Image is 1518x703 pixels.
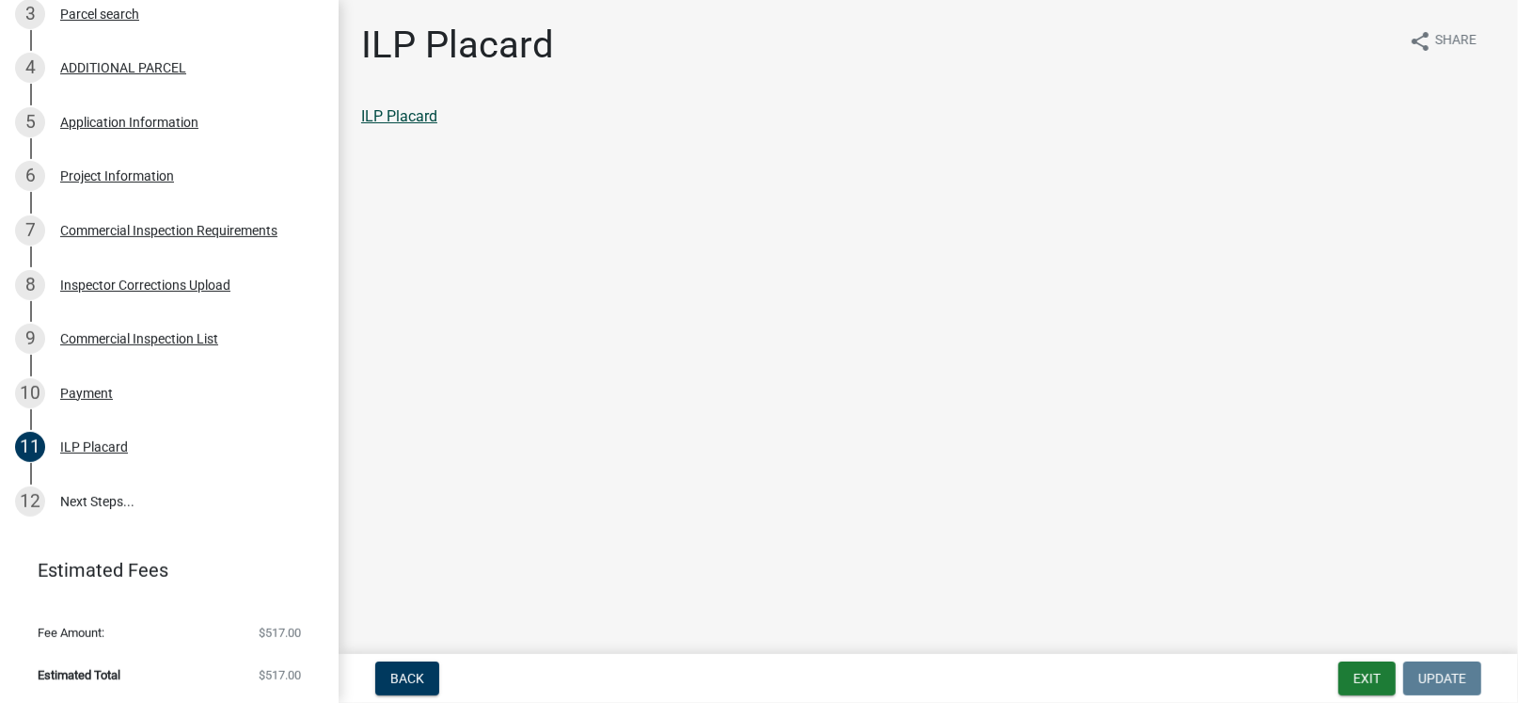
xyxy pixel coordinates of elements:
[15,161,45,191] div: 6
[15,107,45,137] div: 5
[15,53,45,83] div: 4
[1338,662,1396,695] button: Exit
[60,224,277,237] div: Commercial Inspection Requirements
[60,387,113,400] div: Payment
[60,279,230,292] div: Inspector Corrections Upload
[375,662,439,695] button: Back
[390,671,424,686] span: Back
[259,627,301,639] span: $517.00
[60,116,198,129] div: Application Information
[60,332,218,345] div: Commercial Inspection List
[60,440,128,454] div: ILP Placard
[361,23,554,68] h1: ILP Placard
[259,669,301,681] span: $517.00
[60,61,186,74] div: ADDITIONAL PARCEL
[1394,23,1492,59] button: shareShare
[15,432,45,462] div: 11
[38,627,104,639] span: Fee Amount:
[15,324,45,354] div: 9
[38,669,120,681] span: Estimated Total
[15,487,45,517] div: 12
[361,107,437,125] a: ILP Placard
[1409,30,1431,53] i: share
[1435,30,1477,53] span: Share
[1418,671,1466,686] span: Update
[1403,662,1481,695] button: Update
[60,8,139,21] div: Parcel search
[15,551,308,589] a: Estimated Fees
[15,270,45,300] div: 8
[15,378,45,408] div: 10
[15,216,45,246] div: 7
[60,169,174,183] div: Project Information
